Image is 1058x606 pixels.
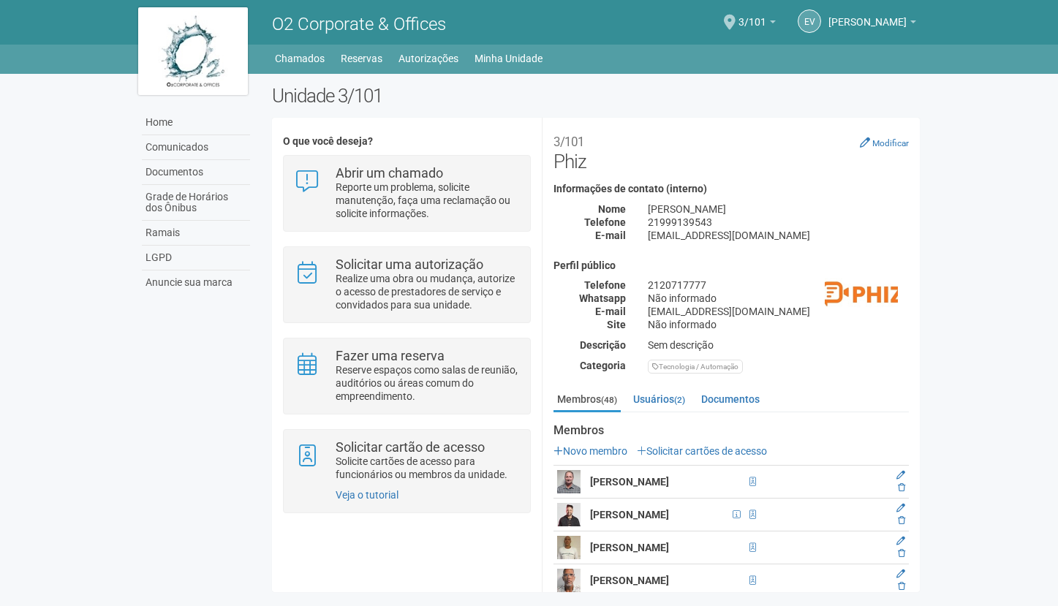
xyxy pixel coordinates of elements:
[637,318,920,331] div: Não informado
[138,7,248,95] img: logo.jpg
[898,581,905,591] a: Excluir membro
[557,569,581,592] img: user.png
[475,48,543,69] a: Minha Unidade
[553,260,909,271] h4: Perfil público
[341,48,382,69] a: Reservas
[896,569,905,579] a: Editar membro
[637,229,920,242] div: [EMAIL_ADDRESS][DOMAIN_NAME]
[896,470,905,480] a: Editar membro
[336,363,519,403] p: Reserve espaços como salas de reunião, auditórios ou áreas comum do empreendimento.
[738,18,776,30] a: 3/101
[283,136,531,147] h4: O que você deseja?
[898,482,905,493] a: Excluir membro
[637,279,920,292] div: 2120717777
[637,216,920,229] div: 21999139543
[553,135,584,149] small: 3/101
[272,85,921,107] h2: Unidade 3/101
[590,542,669,553] strong: [PERSON_NAME]
[142,160,250,185] a: Documentos
[595,230,626,241] strong: E-mail
[553,388,621,412] a: Membros(48)
[584,216,626,228] strong: Telefone
[579,292,626,304] strong: Whatsapp
[336,257,483,272] strong: Solicitar uma autorização
[637,202,920,216] div: [PERSON_NAME]
[142,270,250,295] a: Anuncie sua marca
[590,575,669,586] strong: [PERSON_NAME]
[896,503,905,513] a: Editar membro
[860,137,909,148] a: Modificar
[557,503,581,526] img: user.png
[295,258,519,311] a: Solicitar uma autorização Realize uma obra ou mudança, autorize o acesso de prestadores de serviç...
[738,2,766,28] span: 3/101
[590,509,669,520] strong: [PERSON_NAME]
[898,515,905,526] a: Excluir membro
[798,10,821,33] a: EV
[584,279,626,291] strong: Telefone
[142,246,250,270] a: LGPD
[872,138,909,148] small: Modificar
[637,292,920,305] div: Não informado
[142,185,250,221] a: Grade de Horários dos Ônibus
[553,129,909,173] h2: Phiz
[142,135,250,160] a: Comunicados
[295,167,519,220] a: Abrir um chamado Reporte um problema, solicite manutenção, faça uma reclamação ou solicite inform...
[630,388,689,410] a: Usuários(2)
[557,470,581,493] img: user.png
[580,339,626,351] strong: Descrição
[637,338,920,352] div: Sem descrição
[336,272,519,311] p: Realize uma obra ou mudança, autorize o acesso de prestadores de serviço e convidados para sua un...
[336,489,398,501] a: Veja o tutorial
[553,424,909,437] strong: Membros
[336,439,485,455] strong: Solicitar cartão de acesso
[142,110,250,135] a: Home
[898,548,905,558] a: Excluir membro
[601,395,617,405] small: (48)
[598,203,626,215] strong: Nome
[637,445,767,457] a: Solicitar cartões de acesso
[272,14,446,34] span: O2 Corporate & Offices
[648,360,743,374] div: Tecnologia / Automação
[336,165,443,181] strong: Abrir um chamado
[553,183,909,194] h4: Informações de contato (interno)
[336,181,519,220] p: Reporte um problema, solicite manutenção, faça uma reclamação ou solicite informações.
[595,306,626,317] strong: E-mail
[896,536,905,546] a: Editar membro
[295,349,519,403] a: Fazer uma reserva Reserve espaços como salas de reunião, auditórios ou áreas comum do empreendime...
[142,221,250,246] a: Ramais
[580,360,626,371] strong: Categoria
[825,260,898,333] img: business.png
[674,395,685,405] small: (2)
[275,48,325,69] a: Chamados
[336,455,519,481] p: Solicite cartões de acesso para funcionários ou membros da unidade.
[698,388,763,410] a: Documentos
[553,445,627,457] a: Novo membro
[557,536,581,559] img: user.png
[607,319,626,330] strong: Site
[828,18,916,30] a: [PERSON_NAME]
[637,305,920,318] div: [EMAIL_ADDRESS][DOMAIN_NAME]
[336,348,445,363] strong: Fazer uma reserva
[295,441,519,481] a: Solicitar cartão de acesso Solicite cartões de acesso para funcionários ou membros da unidade.
[828,2,907,28] span: Eduany Vidal
[590,476,669,488] strong: [PERSON_NAME]
[398,48,458,69] a: Autorizações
